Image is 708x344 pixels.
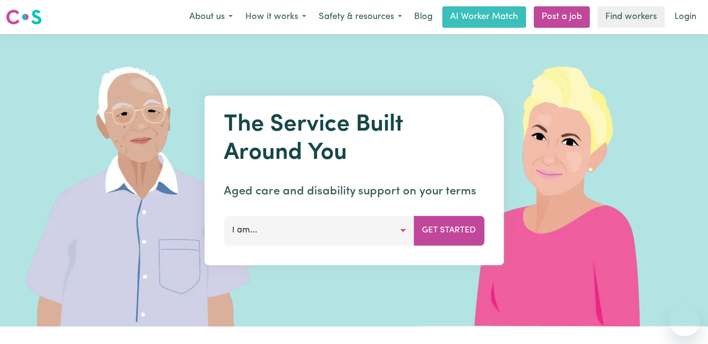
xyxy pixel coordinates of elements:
[224,183,484,200] p: Aged care and disability support on your terms
[669,6,702,28] a: Login
[224,216,414,245] button: I am...
[239,7,312,27] button: How it works
[312,7,408,27] button: Safety & resources
[669,305,700,336] iframe: Button to launch messaging window
[6,6,42,28] a: Careseekers logo
[598,6,665,28] a: Find workers
[224,111,484,167] h1: The Service Built Around You
[534,6,590,28] a: Post a job
[183,7,239,27] button: About us
[414,216,484,245] button: Get Started
[408,6,438,28] a: Blog
[6,8,42,26] img: Careseekers logo
[442,6,526,28] a: AI Worker Match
